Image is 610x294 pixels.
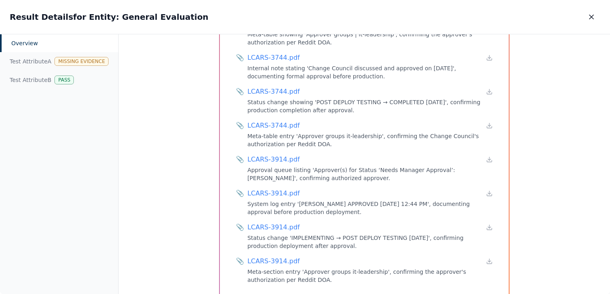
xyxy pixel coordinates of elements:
span: 📎 [236,155,244,164]
div: Meta-section entry 'Approver groups it-leadership', confirming the approver's authorization per R... [247,268,493,284]
div: Internal note stating 'Change Council discussed and approved on [DATE]', documenting formal appro... [247,64,493,80]
a: Download file [486,55,493,61]
div: Meta-table entry 'Approver groups it-leadership', confirming the Change Council's authorization p... [247,132,493,148]
span: 📎 [236,87,244,97]
div: LCARS-3744.pdf [247,87,300,97]
span: 📎 [236,223,244,232]
a: Download file [486,122,493,129]
div: LCARS-3744.pdf [247,53,300,63]
a: Download file [486,190,493,197]
div: System log entry '[PERSON_NAME] APPROVED [DATE] 12:44 PM', documenting approval before production... [247,200,493,216]
div: LCARS-3914.pdf [247,223,300,232]
span: 📎 [236,189,244,198]
span: 📎 [236,53,244,63]
a: Download file [486,88,493,95]
div: Missing Evidence [54,57,109,66]
span: 📎 [236,256,244,266]
div: Status change 'IMPLEMENTING → POST DEPLOY TESTING [DATE]', confirming production deployment after... [247,234,493,250]
div: Status change showing 'POST DEPLOY TESTING → COMPLETED [DATE]', confirming production completion ... [247,98,493,114]
a: Download file [486,258,493,265]
div: LCARS-3914.pdf [247,256,300,266]
div: LCARS-3744.pdf [247,121,300,130]
div: Meta-table showing 'Approver groups | it-leadership', confirming the approver's authorization per... [247,30,493,46]
a: Download file [486,224,493,231]
span: 📎 [236,121,244,130]
a: Download file [486,156,493,163]
div: Pass [54,76,74,84]
div: Approval queue listing 'Approver(s) for Status ‘Needs Manager Approval’: [PERSON_NAME]', confirmi... [247,166,493,182]
div: LCARS-3914.pdf [247,155,300,164]
div: LCARS-3914.pdf [247,189,300,198]
h2: Result Details for Entity: General Evaluation [10,11,209,23]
